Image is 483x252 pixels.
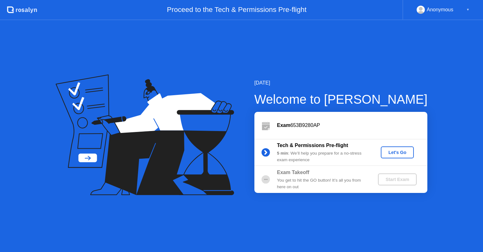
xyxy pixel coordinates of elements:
[277,170,309,175] b: Exam Takeoff
[277,177,368,190] div: You get to hit the GO button! It’s all you from here on out
[466,6,469,14] div: ▼
[380,177,414,182] div: Start Exam
[277,151,288,156] b: 5 min
[254,90,428,109] div: Welcome to [PERSON_NAME]
[277,143,348,148] b: Tech & Permissions Pre-flight
[277,123,291,128] b: Exam
[254,79,428,87] div: [DATE]
[381,146,414,158] button: Let's Go
[378,173,417,185] button: Start Exam
[383,150,411,155] div: Let's Go
[277,122,427,129] div: 653B9280AP
[427,6,453,14] div: Anonymous
[277,150,368,163] div: : We’ll help you prepare for a no-stress exam experience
